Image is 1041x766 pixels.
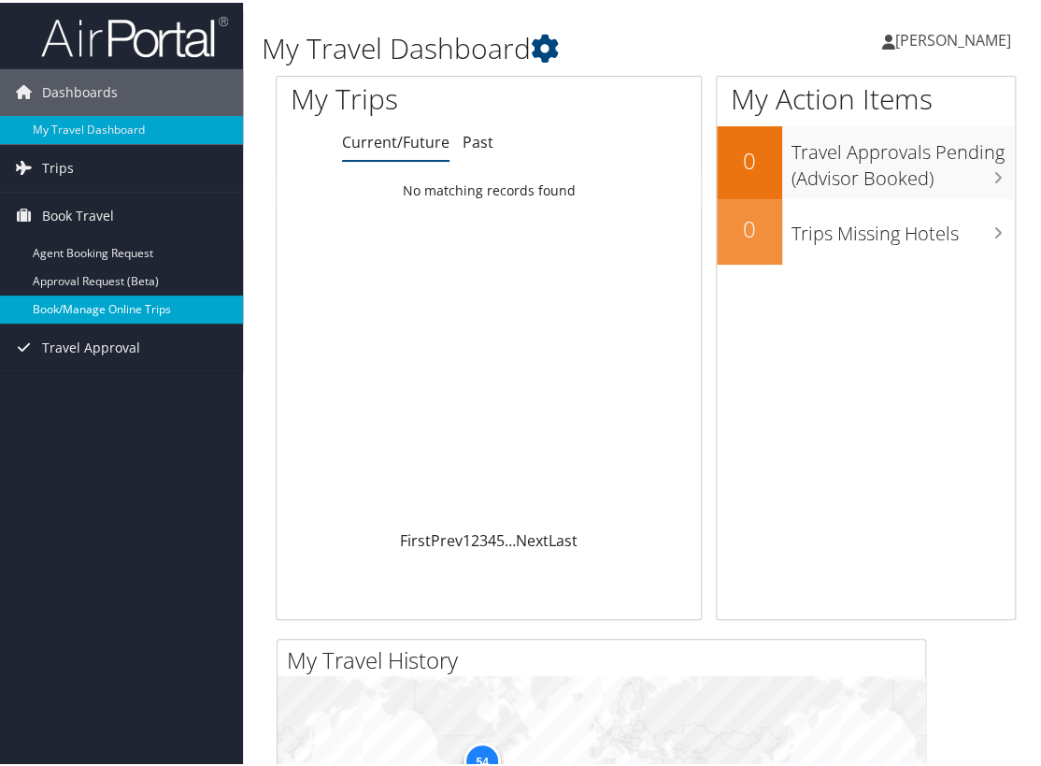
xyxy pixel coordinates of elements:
a: 3 [479,528,488,548]
a: 0Travel Approvals Pending (Advisor Booked) [717,123,1015,195]
a: 1 [463,528,471,548]
a: 5 [496,528,505,548]
h1: My Action Items [717,77,1015,116]
h1: My Trips [291,77,510,116]
h1: My Travel Dashboard [262,26,774,65]
h2: 0 [717,210,782,242]
a: 0Trips Missing Hotels [717,196,1015,262]
td: No matching records found [277,171,701,205]
span: Trips [42,142,74,189]
a: Past [463,129,493,150]
a: Next [516,528,549,548]
span: Travel Approval [42,322,140,369]
h2: My Travel History [287,642,925,673]
a: Prev [431,528,463,548]
a: Current/Future [342,129,449,150]
h3: Travel Approvals Pending (Advisor Booked) [791,127,1015,189]
a: Last [549,528,578,548]
a: First [400,528,431,548]
span: Book Travel [42,190,114,237]
span: Dashboards [42,66,118,113]
span: … [505,528,516,548]
h3: Trips Missing Hotels [791,209,1015,244]
a: [PERSON_NAME] [882,9,1030,65]
a: 2 [471,528,479,548]
a: 4 [488,528,496,548]
h2: 0 [717,142,782,174]
img: airportal-logo.png [41,12,228,56]
span: [PERSON_NAME] [895,27,1011,48]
